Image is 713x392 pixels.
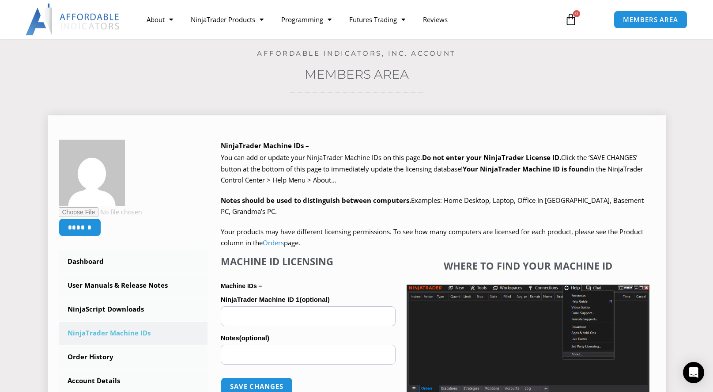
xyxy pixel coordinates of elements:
span: (optional) [239,334,269,342]
span: Your products may have different licensing permissions. To see how many computers are licensed fo... [221,227,643,247]
label: Notes [221,331,396,345]
h4: Where to find your Machine ID [407,260,649,271]
b: Do not enter your NinjaTrader License ID. [422,153,561,162]
a: 0 [551,7,590,32]
a: User Manuals & Release Notes [59,274,208,297]
a: Dashboard [59,250,208,273]
span: Examples: Home Desktop, Laptop, Office In [GEOGRAPHIC_DATA], Basement PC, Grandma’s PC. [221,196,644,216]
h4: Machine ID Licensing [221,255,396,267]
a: Reviews [414,9,456,30]
a: Order History [59,346,208,369]
a: MEMBERS AREA [614,11,687,29]
a: Affordable Indicators, Inc. Account [257,49,456,57]
img: LogoAI | Affordable Indicators – NinjaTrader [26,4,121,35]
a: About [138,9,182,30]
span: Click the ‘SAVE CHANGES’ button at the bottom of this page to immediately update the licensing da... [221,153,643,184]
a: NinjaTrader Machine IDs [59,322,208,345]
a: Programming [272,9,340,30]
a: Members Area [305,67,409,82]
a: NinjaTrader Products [182,9,272,30]
span: You can add or update your NinjaTrader Machine IDs on this page. [221,153,422,162]
span: 0 [573,10,580,17]
nav: Menu [138,9,555,30]
span: MEMBERS AREA [623,16,678,23]
a: Futures Trading [340,9,414,30]
strong: Notes should be used to distinguish between computers. [221,196,411,205]
strong: Machine IDs – [221,282,262,289]
a: Orders [263,238,284,247]
img: 0bc16f10cfcea239e5037abb8f690df0d41a7be289a20500d5bcf7e48415ec98 [59,140,125,206]
a: NinjaScript Downloads [59,298,208,321]
label: NinjaTrader Machine ID 1 [221,293,396,306]
strong: Your NinjaTrader Machine ID is found [463,164,589,173]
span: (optional) [299,296,329,303]
b: NinjaTrader Machine IDs – [221,141,309,150]
div: Open Intercom Messenger [683,362,704,383]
